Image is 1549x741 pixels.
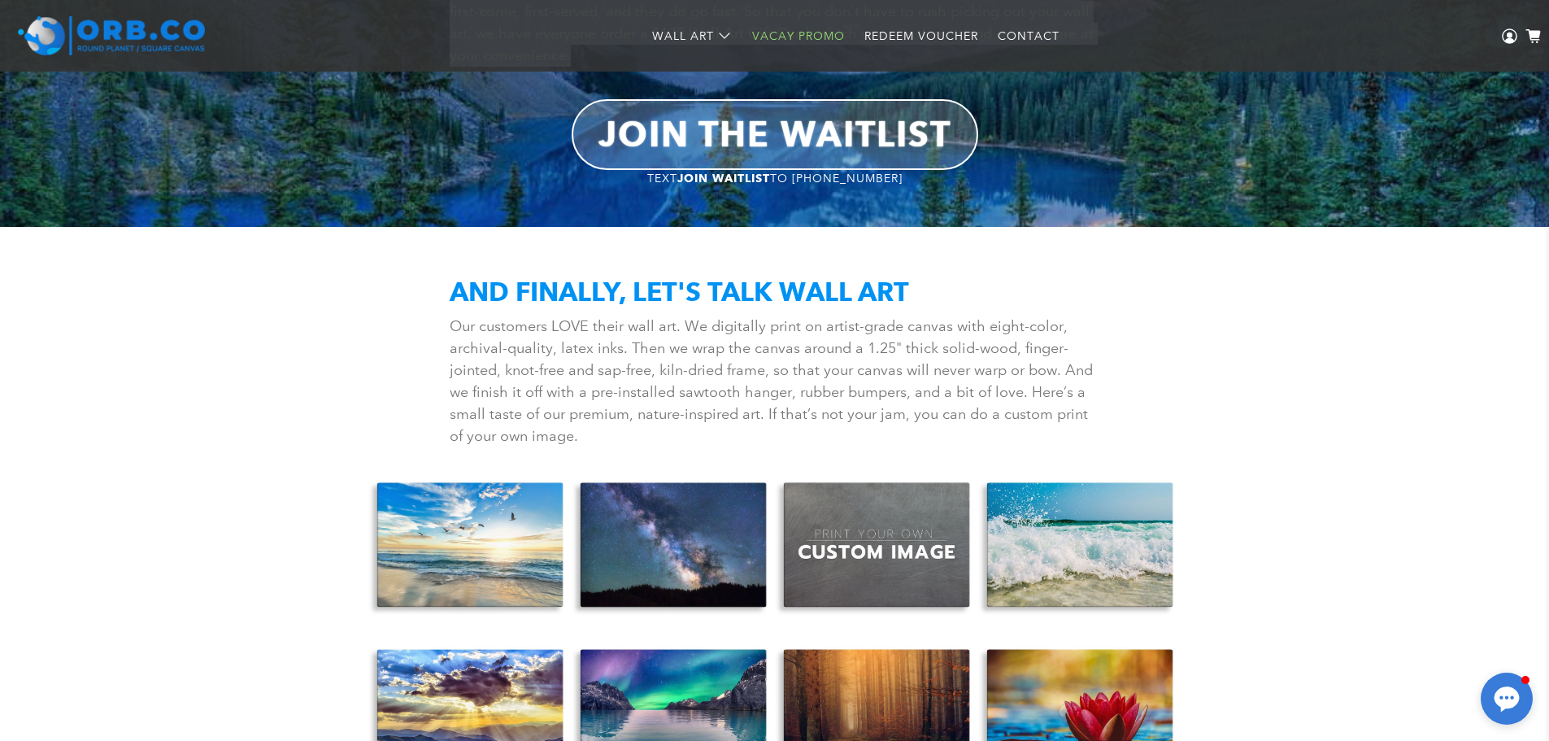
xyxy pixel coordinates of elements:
[677,172,770,185] strong: JOIN WAITLIST
[598,113,951,155] b: JOIN THE WAITLIST
[450,276,909,307] b: AND FINALLY, LET'S TALK WALL ART
[647,170,903,185] a: TEXTJOIN WAITLISTTO [PHONE_NUMBER]
[988,15,1069,58] a: Contact
[855,15,988,58] a: Redeem Voucher
[1481,673,1533,725] button: Open chat window
[368,472,572,639] div: View full-size version of this image
[978,472,1181,639] div: View full-size version of this image
[572,472,775,639] div: View full-size version of this image
[450,317,1093,445] span: Our customers LOVE their wall art. We digitally print on artist-grade canvas with eight-color, ar...
[572,99,978,170] a: JOIN THE WAITLIST
[647,171,903,185] span: TEXT TO [PHONE_NUMBER]
[642,15,742,58] a: Wall Art
[775,472,978,639] div: View full-size version of this image
[742,15,855,58] a: Vacay Promo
